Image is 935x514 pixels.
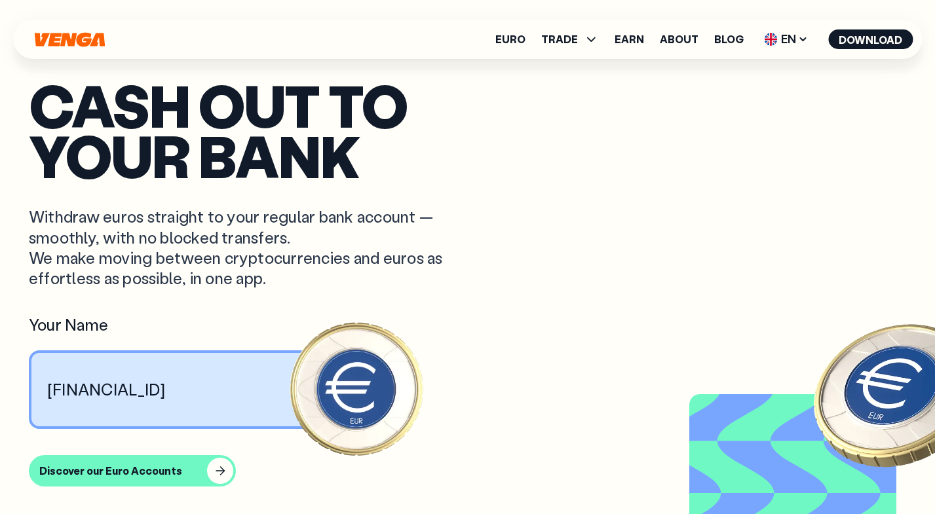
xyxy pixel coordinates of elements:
[495,34,525,45] a: Euro
[828,29,913,49] button: Download
[29,80,906,180] p: Cash out to your bank
[29,455,906,486] a: Discover our Euro Accounts
[660,34,698,45] a: About
[541,34,578,45] span: TRADE
[615,34,644,45] a: Earn
[541,31,599,47] span: TRADE
[714,34,744,45] a: Blog
[33,32,106,47] svg: Home
[29,455,236,486] button: Discover our Euro Accounts
[39,464,182,477] div: Discover our Euro Accounts
[759,29,812,50] span: EN
[29,206,443,288] p: Withdraw euros straight to your regular bank account — smoothly, with no blocked transfers. We ma...
[764,33,777,46] img: flag-uk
